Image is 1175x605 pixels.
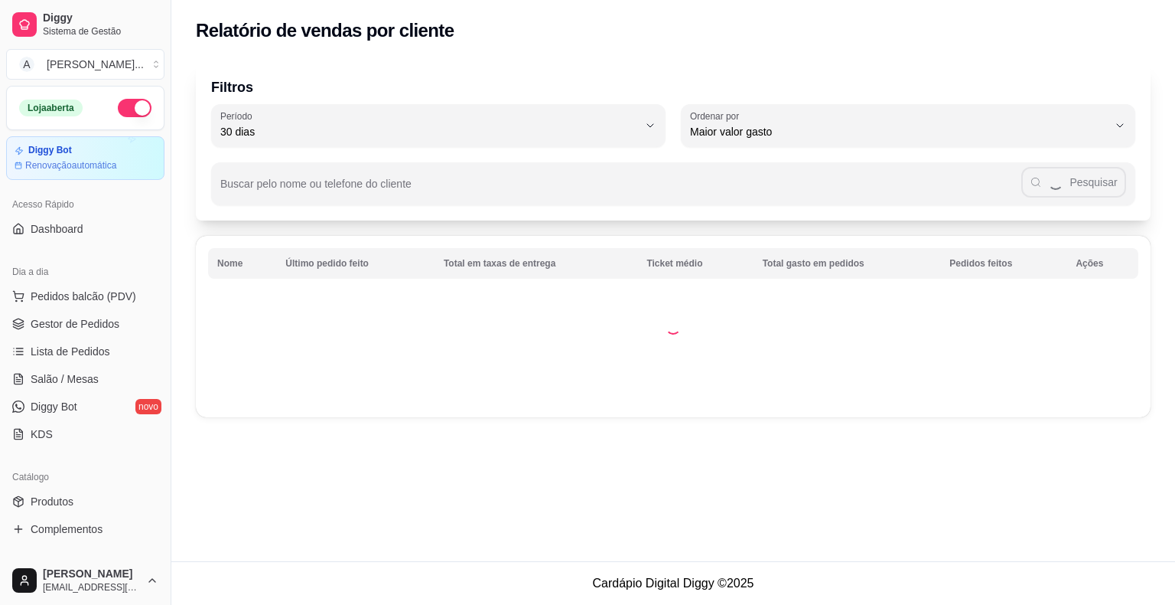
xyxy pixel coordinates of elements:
span: KDS [31,427,53,442]
a: Diggy Botnovo [6,394,164,419]
a: KDS [6,422,164,446]
input: Buscar pelo nome ou telefone do cliente [220,182,1021,198]
a: Salão / Mesas [6,367,164,391]
label: Ordenar por [690,110,744,123]
span: Produtos [31,494,73,509]
span: Diggy [43,11,158,25]
footer: Cardápio Digital Diggy © 2025 [171,561,1175,605]
button: Período30 dias [211,104,666,147]
span: Sistema de Gestão [43,25,158,38]
span: Dashboard [31,221,83,237]
div: Loading [666,319,681,335]
div: [PERSON_NAME] ... [47,57,144,72]
span: Complementos [31,522,103,537]
button: Ordenar porMaior valor gasto [681,104,1135,147]
a: Dashboard [6,217,164,241]
span: Lista de Pedidos [31,344,110,359]
a: Produtos [6,489,164,514]
div: Acesso Rápido [6,192,164,217]
article: Renovação automática [25,159,116,172]
span: Gestor de Pedidos [31,316,119,332]
a: Diggy BotRenovaçãoautomática [6,136,164,180]
span: [EMAIL_ADDRESS][DOMAIN_NAME] [43,581,140,594]
div: Loja aberta [19,100,83,116]
span: A [19,57,34,72]
span: Maior valor gasto [690,124,1108,139]
span: Pedidos balcão (PDV) [31,289,136,304]
a: Complementos [6,517,164,541]
button: [PERSON_NAME][EMAIL_ADDRESS][DOMAIN_NAME] [6,562,164,599]
span: 30 dias [220,124,638,139]
a: Lista de Pedidos [6,339,164,364]
div: Dia a dia [6,260,164,284]
span: Salão / Mesas [31,371,99,387]
p: Filtros [211,77,1135,98]
div: Catálogo [6,465,164,489]
h2: Relatório de vendas por cliente [196,18,454,43]
button: Alterar Status [118,99,151,117]
button: Select a team [6,49,164,80]
article: Diggy Bot [28,145,72,156]
a: DiggySistema de Gestão [6,6,164,43]
a: Gestor de Pedidos [6,312,164,336]
span: [PERSON_NAME] [43,567,140,581]
button: Pedidos balcão (PDV) [6,284,164,309]
label: Período [220,110,257,123]
span: Diggy Bot [31,399,77,414]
